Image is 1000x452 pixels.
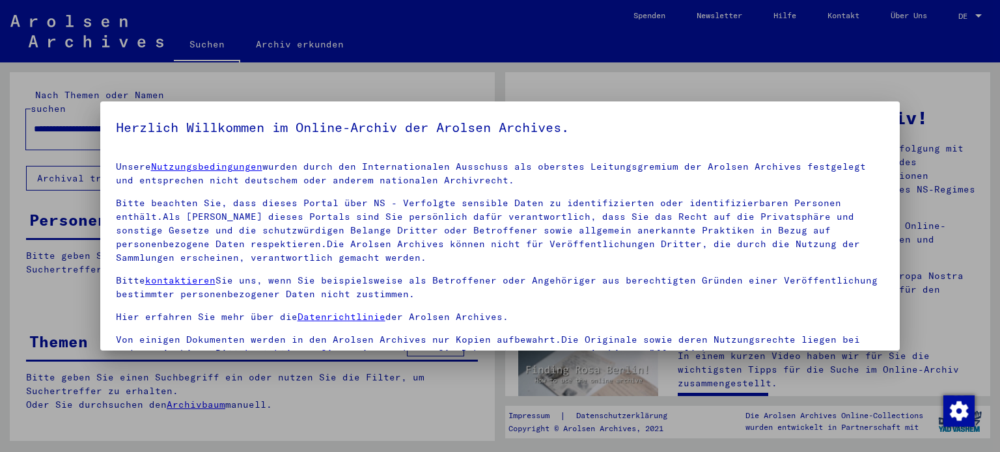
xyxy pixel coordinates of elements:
a: kontaktieren Sie uns [245,347,362,359]
a: Datenrichtlinie [298,311,385,323]
h5: Herzlich Willkommen im Online-Archiv der Arolsen Archives. [116,117,885,138]
p: Hier erfahren Sie mehr über die der Arolsen Archives. [116,310,885,324]
a: Nutzungsbedingungen [151,161,262,172]
p: Von einigen Dokumenten werden in den Arolsen Archives nur Kopien aufbewahrt.Die Originale sowie d... [116,333,885,360]
a: kontaktieren [145,274,215,286]
p: Bitte beachten Sie, dass dieses Portal über NS - Verfolgte sensible Daten zu identifizierten oder... [116,196,885,265]
img: Zustimmung ändern [943,395,975,427]
p: Bitte Sie uns, wenn Sie beispielsweise als Betroffener oder Angehöriger aus berechtigten Gründen ... [116,274,885,301]
p: Unsere wurden durch den Internationalen Ausschuss als oberstes Leitungsgremium der Arolsen Archiv... [116,160,885,187]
